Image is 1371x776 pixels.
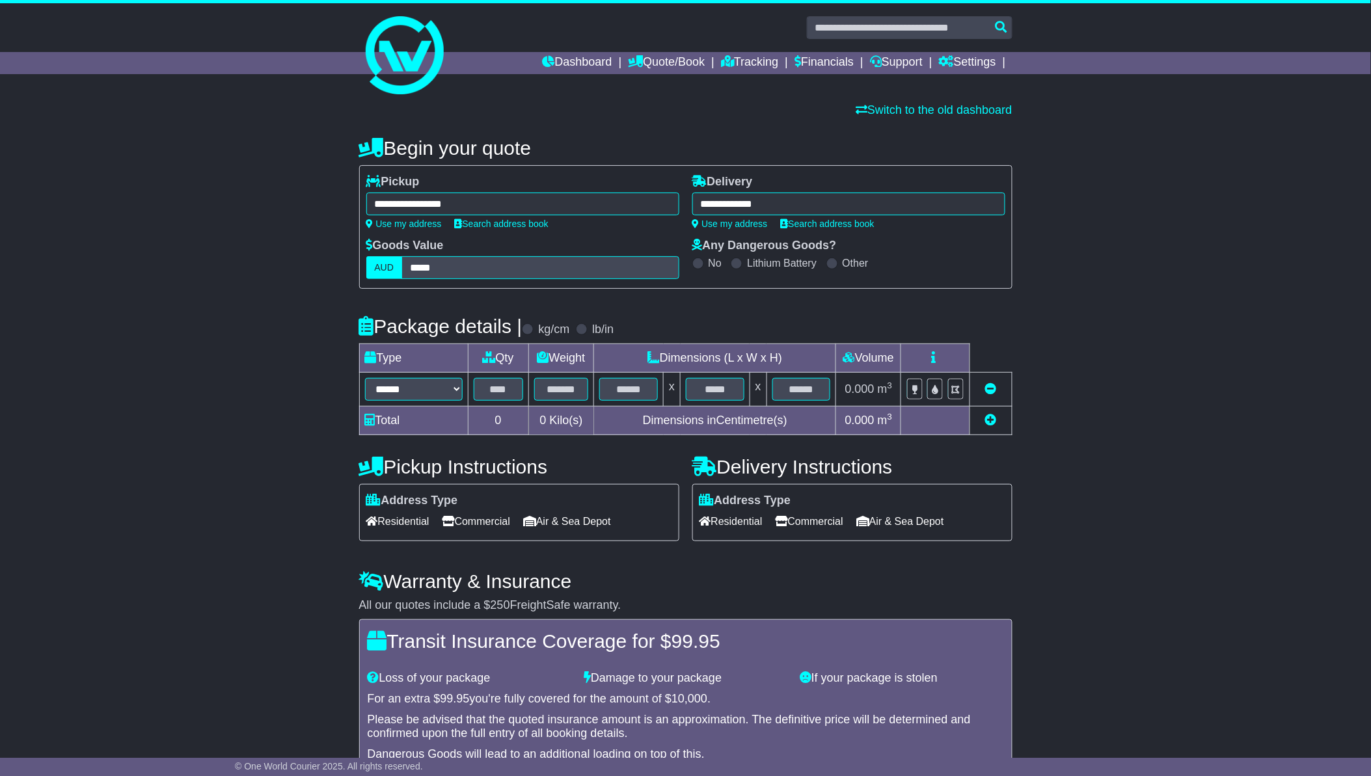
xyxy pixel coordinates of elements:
[594,407,836,435] td: Dimensions in Centimetre(s)
[776,511,843,531] span: Commercial
[468,407,528,435] td: 0
[528,344,594,373] td: Weight
[361,671,578,686] div: Loss of your package
[359,598,1012,613] div: All our quotes include a $ FreightSafe warranty.
[577,671,794,686] div: Damage to your package
[794,671,1011,686] div: If your package is stolen
[539,414,546,427] span: 0
[441,692,470,705] span: 99.95
[366,256,403,279] label: AUD
[709,257,722,269] label: No
[368,692,1004,706] div: For an extra $ you're fully covered for the amount of $ .
[699,511,763,531] span: Residential
[843,257,869,269] label: Other
[845,414,875,427] span: 0.000
[368,630,1004,652] h4: Transit Insurance Coverage for $
[672,692,707,705] span: 10,000
[888,381,893,390] sup: 3
[692,219,768,229] a: Use my address
[794,52,854,74] a: Financials
[692,175,753,189] label: Delivery
[836,344,901,373] td: Volume
[985,382,997,395] a: Remove this item
[538,323,569,337] label: kg/cm
[543,52,612,74] a: Dashboard
[692,456,1012,477] h4: Delivery Instructions
[781,219,875,229] a: Search address book
[366,494,458,508] label: Address Type
[368,747,1004,762] div: Dangerous Goods will lead to an additional loading on top of this.
[888,412,893,421] sup: 3
[985,414,997,427] a: Add new item
[442,511,510,531] span: Commercial
[721,52,778,74] a: Tracking
[750,373,767,407] td: x
[856,511,944,531] span: Air & Sea Depot
[359,407,468,435] td: Total
[455,219,549,229] a: Search address book
[366,219,442,229] a: Use my address
[878,382,893,395] span: m
[359,344,468,373] td: Type
[594,344,836,373] td: Dimensions (L x W x H)
[491,598,510,611] span: 250
[235,761,423,771] span: © One World Courier 2025. All rights reserved.
[878,414,893,427] span: m
[368,713,1004,741] div: Please be advised that the quoted insurance amount is an approximation. The definitive price will...
[870,52,923,74] a: Support
[359,570,1012,592] h4: Warranty & Insurance
[523,511,611,531] span: Air & Sea Depot
[468,344,528,373] td: Qty
[359,315,523,337] h4: Package details |
[359,137,1012,159] h4: Begin your quote
[366,239,444,253] label: Goods Value
[628,52,705,74] a: Quote/Book
[664,373,681,407] td: x
[592,323,614,337] label: lb/in
[699,494,791,508] label: Address Type
[747,257,817,269] label: Lithium Battery
[359,456,679,477] h4: Pickup Instructions
[692,239,837,253] label: Any Dangerous Goods?
[672,630,720,652] span: 99.95
[366,175,420,189] label: Pickup
[366,511,429,531] span: Residential
[856,103,1012,116] a: Switch to the old dashboard
[939,52,996,74] a: Settings
[845,382,875,395] span: 0.000
[528,407,594,435] td: Kilo(s)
